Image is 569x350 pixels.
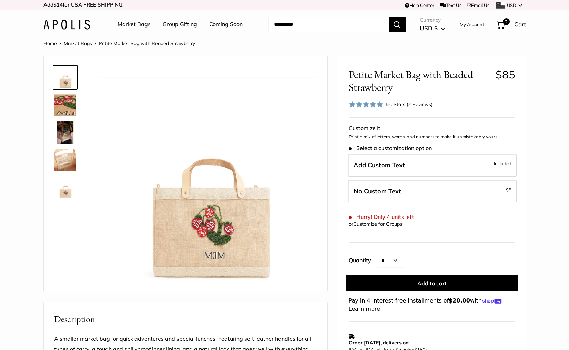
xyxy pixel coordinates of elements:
a: Petite Market Bag with Beaded Strawberry [53,65,78,90]
img: Apolis [43,20,90,30]
nav: Breadcrumb [43,39,195,48]
img: Petite Market Bag with Beaded Strawberry [54,66,76,88]
span: Included [494,159,511,168]
a: Petite Market Bag with Beaded Strawberry [53,120,78,145]
a: Customize for Groups [353,221,403,227]
span: $5 [506,187,511,192]
img: Petite Market Bag with Beaded Strawberry [54,121,76,144]
span: $85 [496,68,515,81]
img: Petite Market Bag with Beaded Strawberry [99,66,317,284]
span: Select a customization option [349,145,432,151]
strong: Order [DATE], delivers on: [349,340,409,346]
div: 5.0 Stars (2 Reviews) [386,100,433,108]
a: 2 Cart [496,19,526,30]
span: 2 [502,18,509,25]
a: Market Bags [118,19,151,30]
button: USD $ [420,23,445,34]
label: Add Custom Text [348,154,517,177]
a: Petite Market Bag with Beaded Strawberry [53,148,78,172]
label: Leave Blank [348,180,517,203]
span: USD $ [420,24,438,32]
input: Search... [268,17,389,32]
span: $14 [53,1,63,8]
img: Petite Market Bag with Beaded Strawberry [54,177,76,199]
a: Petite Market Bag with Beaded Strawberry [53,175,78,200]
span: Petite Market Bag with Beaded Strawberry [349,68,490,94]
span: - [504,185,511,194]
a: Home [43,40,57,46]
span: Add Custom Text [354,161,405,169]
img: Petite Market Bag with Beaded Strawberry [54,149,76,171]
a: Email Us [467,2,489,8]
h2: Description [54,312,317,326]
label: Quantity: [349,251,377,268]
img: Petite Market Bag with Beaded Strawberry [54,94,76,116]
span: Hurry! Only 4 units left [349,214,414,220]
a: Petite Market Bag with Beaded Strawberry [53,93,78,117]
button: Search [389,17,406,32]
a: My Account [460,20,484,29]
a: Group Gifting [163,19,197,30]
span: Currency [420,15,445,25]
span: Petite Market Bag with Beaded Strawberry [99,40,195,46]
a: Help Center [405,2,434,8]
div: 5.0 Stars (2 Reviews) [349,99,433,109]
div: or [349,220,403,229]
a: Market Bags [64,40,92,46]
a: Text Us [440,2,461,8]
a: Coming Soon [209,19,243,30]
button: Add to cart [346,275,518,291]
span: Cart [514,21,526,28]
span: No Custom Text [354,187,401,195]
span: USD [507,2,516,8]
div: Customize It [349,123,515,134]
p: Print a mix of letters, words, and numbers to make it unmistakably yours. [349,134,515,140]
